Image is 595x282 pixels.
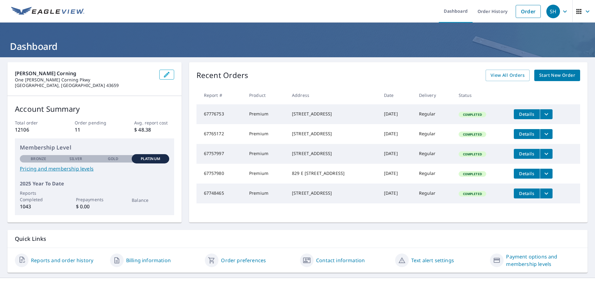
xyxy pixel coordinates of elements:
[540,149,553,159] button: filesDropdownBtn-67757997
[221,257,266,264] a: Order preferences
[244,86,287,104] th: Product
[540,129,553,139] button: filesDropdownBtn-67765172
[15,126,55,133] p: 12106
[540,109,553,119] button: filesDropdownBtn-67776753
[292,190,374,196] div: [STREET_ADDRESS]
[244,144,287,164] td: Premium
[196,144,244,164] td: 67757997
[514,169,540,179] button: detailsBtn-67757980
[75,119,114,126] p: Order pending
[292,111,374,117] div: [STREET_ADDRESS]
[76,196,113,203] p: Prepayments
[491,72,525,79] span: View All Orders
[75,126,114,133] p: 11
[141,156,160,162] p: Platinum
[20,143,169,152] p: Membership Level
[414,184,454,203] td: Regular
[379,144,414,164] td: [DATE]
[11,7,84,16] img: EV Logo
[459,192,486,196] span: Completed
[518,111,536,117] span: Details
[414,144,454,164] td: Regular
[539,72,575,79] span: Start New Order
[134,126,174,133] p: $ 48.38
[108,156,118,162] p: Gold
[518,171,536,176] span: Details
[15,83,154,88] p: [GEOGRAPHIC_DATA], [GEOGRAPHIC_DATA] 43659
[69,156,82,162] p: Silver
[514,129,540,139] button: detailsBtn-67765172
[244,104,287,124] td: Premium
[20,165,169,172] a: Pricing and membership levels
[292,170,374,176] div: 829 E [STREET_ADDRESS]
[379,124,414,144] td: [DATE]
[414,164,454,184] td: Regular
[7,40,588,53] h1: Dashboard
[379,104,414,124] td: [DATE]
[379,164,414,184] td: [DATE]
[15,235,580,243] p: Quick Links
[15,77,154,83] p: One [PERSON_NAME] Corning Pkwy
[15,103,174,115] p: Account Summary
[518,151,536,157] span: Details
[414,86,454,104] th: Delivery
[20,203,57,210] p: 1043
[411,257,454,264] a: Text alert settings
[514,109,540,119] button: detailsBtn-67776753
[540,189,553,198] button: filesDropdownBtn-67748465
[459,172,486,176] span: Completed
[196,124,244,144] td: 67765172
[76,203,113,210] p: $ 0.00
[514,149,540,159] button: detailsBtn-67757997
[516,5,541,18] a: Order
[126,257,171,264] a: Billing information
[132,197,169,203] p: Balance
[379,86,414,104] th: Date
[31,156,46,162] p: Bronze
[546,5,560,18] div: SH
[292,150,374,157] div: [STREET_ADDRESS]
[15,70,154,77] p: [PERSON_NAME] Corning
[414,104,454,124] td: Regular
[244,184,287,203] td: Premium
[134,119,174,126] p: Avg. report cost
[196,70,249,81] p: Recent Orders
[414,124,454,144] td: Regular
[196,86,244,104] th: Report #
[20,190,57,203] p: Reports Completed
[459,132,486,137] span: Completed
[486,70,530,81] a: View All Orders
[292,131,374,137] div: [STREET_ADDRESS]
[518,131,536,137] span: Details
[20,180,169,187] p: 2025 Year To Date
[379,184,414,203] td: [DATE]
[196,164,244,184] td: 67757980
[518,190,536,196] span: Details
[244,164,287,184] td: Premium
[287,86,379,104] th: Address
[459,112,486,117] span: Completed
[454,86,509,104] th: Status
[196,184,244,203] td: 67748465
[514,189,540,198] button: detailsBtn-67748465
[506,253,580,268] a: Payment options and membership levels
[244,124,287,144] td: Premium
[534,70,580,81] a: Start New Order
[316,257,365,264] a: Contact information
[31,257,93,264] a: Reports and order history
[15,119,55,126] p: Total order
[459,152,486,156] span: Completed
[196,104,244,124] td: 67776753
[540,169,553,179] button: filesDropdownBtn-67757980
